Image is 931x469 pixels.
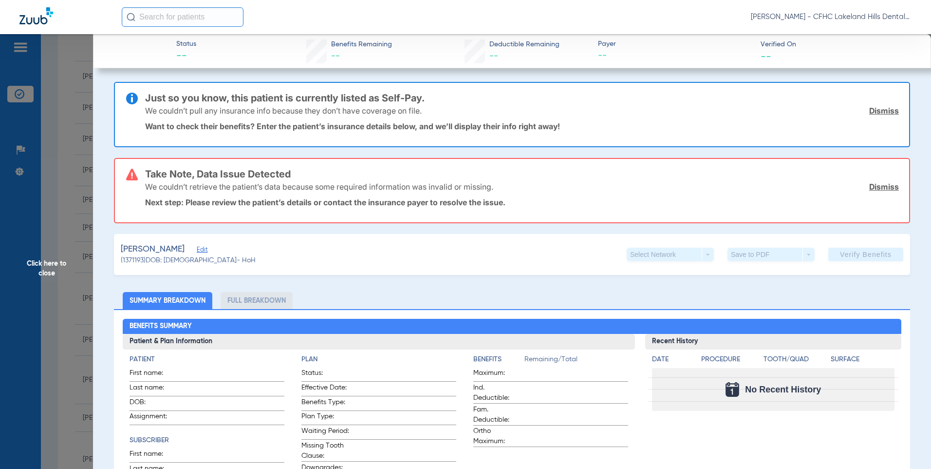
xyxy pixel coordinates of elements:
span: DOB: [130,397,177,410]
h4: Plan [301,354,456,365]
h4: Benefits [473,354,524,365]
p: Want to check their benefits? Enter the patient’s insurance details below, and we’ll display thei... [145,121,899,131]
span: No Recent History [745,385,821,394]
span: Fam. Deductible: [473,405,521,425]
h2: Benefits Summary [123,319,902,334]
span: Status: [301,368,349,381]
span: Last name: [130,383,177,396]
h4: Surface [831,354,894,365]
a: Dismiss [869,106,899,116]
app-breakdown-title: Procedure [701,354,760,368]
span: Remaining/Total [524,354,628,368]
app-breakdown-title: Benefits [473,354,524,368]
li: Full Breakdown [221,292,293,309]
span: -- [598,50,752,62]
h3: Recent History [645,334,901,350]
h3: Take Note, Data Issue Detected [145,169,899,179]
span: [PERSON_NAME] [121,243,185,255]
span: Benefits Remaining [331,39,392,50]
span: -- [176,50,196,63]
h3: Just so you know, this patient is currently listed as Self-Pay. [145,93,899,103]
h4: Tooth/Quad [763,354,827,365]
span: Deductible Remaining [489,39,559,50]
h4: Subscriber [130,435,284,446]
h4: Patient [130,354,284,365]
app-breakdown-title: Surface [831,354,894,368]
p: Next step: Please review the patient’s details or contact the insurance payer to resolve the issue. [145,197,899,207]
img: info-icon [126,93,138,104]
span: -- [331,52,340,60]
span: First name: [130,449,177,462]
span: Missing Tooth Clause: [301,441,349,461]
h4: Date [652,354,693,365]
app-breakdown-title: Date [652,354,693,368]
img: Search Icon [127,13,135,21]
app-breakdown-title: Tooth/Quad [763,354,827,368]
p: We couldn’t retrieve the patient’s data because some required information was invalid or missing. [145,182,493,192]
img: Calendar [726,382,739,397]
span: (1371193) DOB: [DEMOGRAPHIC_DATA] - HoH [121,255,256,266]
img: error-icon [126,169,138,180]
span: Maximum: [473,368,521,381]
h4: Procedure [701,354,760,365]
span: First name: [130,368,177,381]
span: Verified On [761,39,915,50]
h3: Patient & Plan Information [123,334,635,350]
span: Ind. Deductible: [473,383,521,403]
input: Search for patients [122,7,243,27]
a: Dismiss [869,182,899,192]
span: Benefits Type: [301,397,349,410]
span: -- [761,51,771,61]
span: Effective Date: [301,383,349,396]
span: Assignment: [130,411,177,425]
iframe: Chat Widget [882,422,931,469]
span: Plan Type: [301,411,349,425]
p: We couldn’t pull any insurance info because they don’t have coverage on file. [145,106,422,116]
img: Zuub Logo [19,7,53,24]
span: Edit [197,246,205,255]
span: Waiting Period: [301,426,349,439]
span: Ortho Maximum: [473,426,521,447]
li: Summary Breakdown [123,292,212,309]
span: [PERSON_NAME] - CFHC Lakeland Hills Dental [751,12,912,22]
span: Payer [598,39,752,49]
span: -- [489,52,498,60]
span: Status [176,39,196,49]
